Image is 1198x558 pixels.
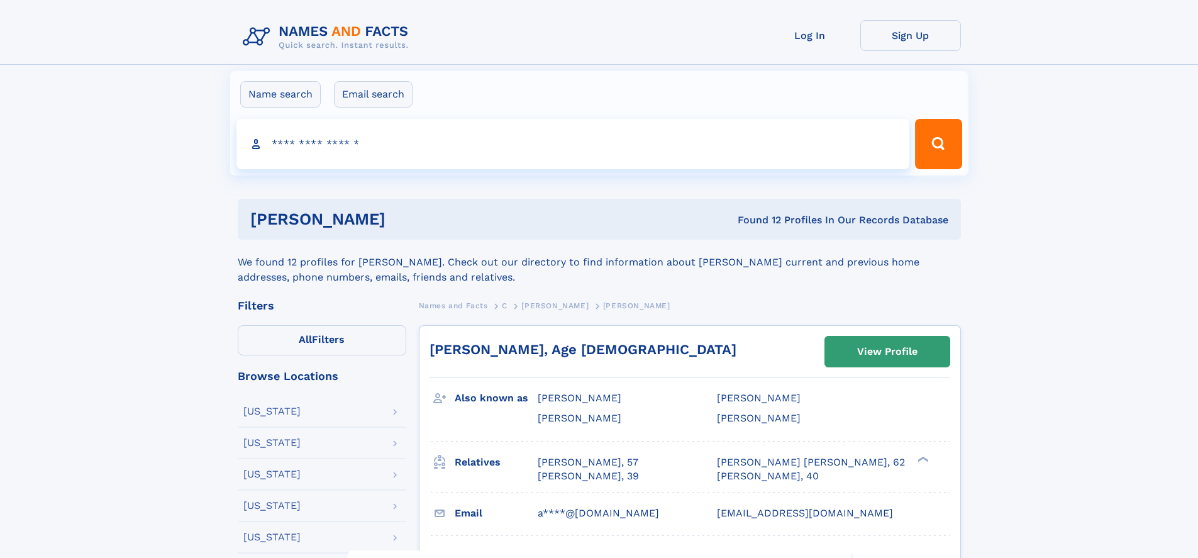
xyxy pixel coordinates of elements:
[236,119,910,169] input: search input
[717,469,819,483] a: [PERSON_NAME], 40
[502,298,507,313] a: C
[243,406,301,416] div: [US_STATE]
[717,412,801,424] span: [PERSON_NAME]
[860,20,961,51] a: Sign Up
[419,298,488,313] a: Names and Facts
[717,392,801,404] span: [PERSON_NAME]
[334,81,413,108] label: Email search
[455,388,538,409] h3: Also known as
[521,298,589,313] a: [PERSON_NAME]
[243,532,301,542] div: [US_STATE]
[717,507,893,519] span: [EMAIL_ADDRESS][DOMAIN_NAME]
[914,455,929,463] div: ❯
[538,412,621,424] span: [PERSON_NAME]
[238,20,419,54] img: Logo Names and Facts
[243,438,301,448] div: [US_STATE]
[521,301,589,310] span: [PERSON_NAME]
[299,333,312,345] span: All
[430,342,736,357] a: [PERSON_NAME], Age [DEMOGRAPHIC_DATA]
[538,455,638,469] a: [PERSON_NAME], 57
[238,240,961,285] div: We found 12 profiles for [PERSON_NAME]. Check out our directory to find information about [PERSON...
[603,301,670,310] span: [PERSON_NAME]
[243,469,301,479] div: [US_STATE]
[825,337,950,367] a: View Profile
[240,81,321,108] label: Name search
[243,501,301,511] div: [US_STATE]
[502,301,507,310] span: C
[717,455,905,469] a: [PERSON_NAME] [PERSON_NAME], 62
[238,300,406,311] div: Filters
[760,20,860,51] a: Log In
[562,213,948,227] div: Found 12 Profiles In Our Records Database
[250,211,562,227] h1: [PERSON_NAME]
[455,452,538,473] h3: Relatives
[455,503,538,524] h3: Email
[538,392,621,404] span: [PERSON_NAME]
[857,337,918,366] div: View Profile
[915,119,962,169] button: Search Button
[238,371,406,382] div: Browse Locations
[238,325,406,355] label: Filters
[538,469,639,483] a: [PERSON_NAME], 39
